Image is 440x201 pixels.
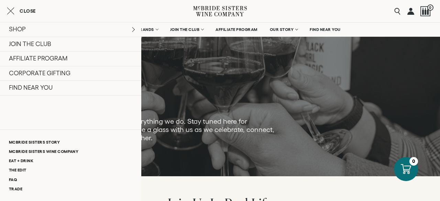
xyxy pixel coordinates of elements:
[216,27,257,32] span: AFFILIATE PROGRAM
[123,23,162,36] a: OUR BRANDS
[166,23,208,36] a: JOIN THE CLUB
[270,27,294,32] span: OUR STORY
[265,23,302,36] a: OUR STORY
[409,157,418,166] div: 0
[7,7,36,15] button: Close cart
[20,9,36,13] span: Close
[41,117,278,142] p: Sisterhood is at the heart of everything we do. Stay tuned here for upcoming events and come rais...
[427,4,433,11] span: 0
[211,23,262,36] a: AFFILIATE PROGRAM
[170,27,200,32] span: JOIN THE CLUB
[305,23,345,36] a: FIND NEAR YOU
[310,27,341,32] span: FIND NEAR YOU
